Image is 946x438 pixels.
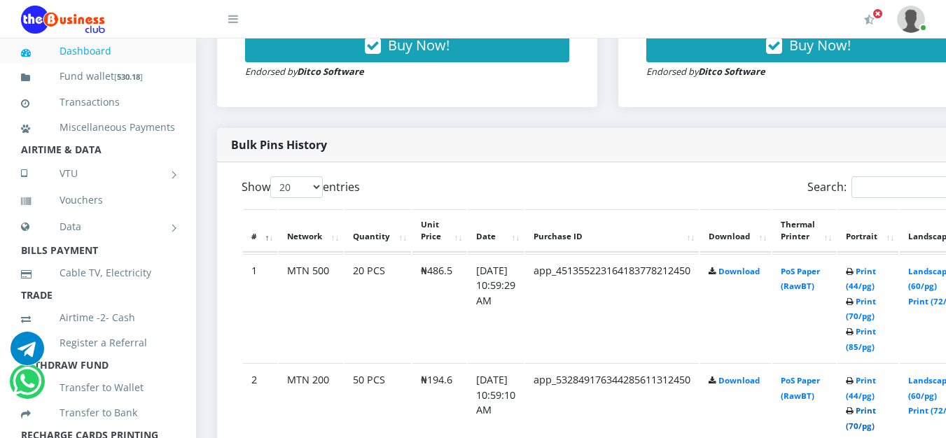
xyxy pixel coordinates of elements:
td: 20 PCS [345,254,411,362]
th: Date: activate to sort column ascending [468,209,524,253]
a: Cable TV, Electricity [21,257,175,289]
a: Transfer to Wallet [21,372,175,404]
img: User [897,6,925,33]
td: app_451355223164183778212450 [525,254,699,362]
a: Print (44/pg) [846,266,876,292]
th: Thermal Printer: activate to sort column ascending [772,209,836,253]
strong: Ditco Software [698,65,765,78]
a: Transfer to Bank [21,397,175,429]
strong: Bulk Pins History [231,137,327,153]
a: PoS Paper (RawBT) [781,375,820,401]
a: Print (70/pg) [846,296,876,322]
td: MTN 500 [279,254,343,362]
td: ₦486.5 [412,254,466,362]
strong: Ditco Software [297,65,364,78]
a: Print (70/pg) [846,405,876,431]
small: Endorsed by [245,65,364,78]
img: Logo [21,6,105,34]
a: Download [718,266,760,276]
button: Buy Now! [245,29,569,62]
select: Showentries [270,176,323,198]
td: 1 [243,254,277,362]
a: Airtime -2- Cash [21,302,175,334]
th: Quantity: activate to sort column ascending [345,209,411,253]
a: PoS Paper (RawBT) [781,266,820,292]
small: [ ] [114,71,143,82]
small: Endorsed by [646,65,765,78]
a: Data [21,209,175,244]
b: 530.18 [117,71,140,82]
span: Buy Now! [789,36,851,55]
a: Print (85/pg) [846,326,876,352]
a: Fund wallet[530.18] [21,60,175,93]
a: Chat for support [11,342,44,365]
span: Activate Your Membership [872,8,883,19]
a: Download [718,375,760,386]
a: Dashboard [21,35,175,67]
a: VTU [21,156,175,191]
td: [DATE] 10:59:29 AM [468,254,524,362]
th: Portrait: activate to sort column ascending [837,209,898,253]
a: Vouchers [21,184,175,216]
th: Unit Price: activate to sort column ascending [412,209,466,253]
th: Purchase ID: activate to sort column ascending [525,209,699,253]
th: Download: activate to sort column ascending [700,209,771,253]
a: Chat for support [13,375,41,398]
a: Miscellaneous Payments [21,111,175,143]
a: Print (44/pg) [846,375,876,401]
label: Show entries [242,176,360,198]
a: Transactions [21,86,175,118]
i: Activate Your Membership [864,14,875,25]
a: Register a Referral [21,327,175,359]
span: Buy Now! [388,36,450,55]
th: #: activate to sort column descending [243,209,277,253]
th: Network: activate to sort column ascending [279,209,343,253]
